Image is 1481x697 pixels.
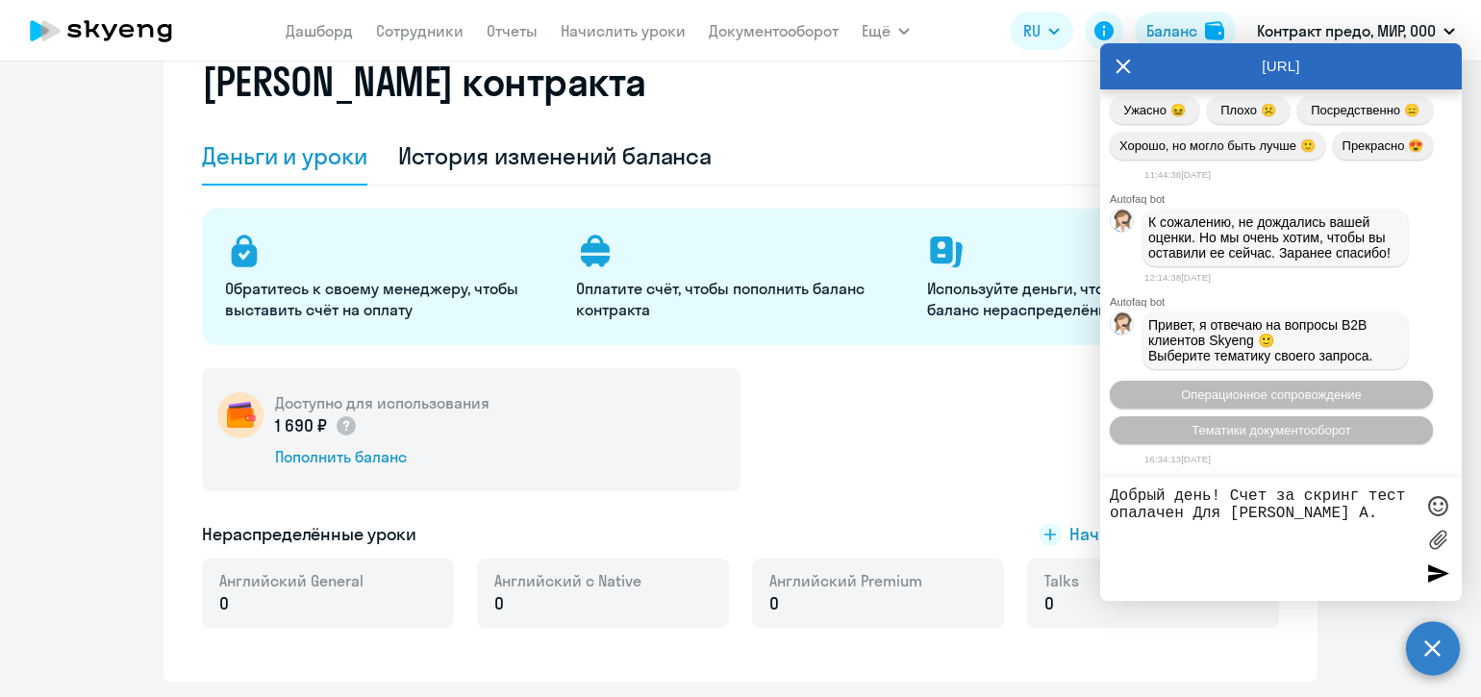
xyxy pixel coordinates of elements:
a: Дашборд [286,21,353,40]
span: Прекрасно 😍 [1343,138,1423,153]
button: Ужасно 😖 [1110,96,1199,124]
button: Тематики документооборот [1110,416,1433,444]
span: Talks [1044,570,1079,591]
span: Ещё [862,19,891,42]
a: Начислить уроки [561,21,686,40]
span: Хорошо, но могло быть лучше 🙂 [1119,138,1316,153]
p: Используйте деньги, чтобы начислять на баланс нераспределённые уроки [927,278,1255,320]
button: Контракт предо, МИР, ООО [1247,8,1465,54]
img: bot avatar [1111,312,1135,340]
span: Английский с Native [494,570,641,591]
span: RU [1023,19,1041,42]
span: Операционное сопровождение [1181,387,1362,402]
span: Английский Premium [769,570,922,591]
span: 0 [1044,591,1054,616]
a: Отчеты [487,21,538,40]
a: Сотрудники [376,21,464,40]
span: Посредственно 😑 [1311,103,1418,117]
div: История изменений баланса [398,140,713,171]
span: Тематики документооборот [1192,423,1351,437]
span: Плохо ☹️ [1220,103,1275,117]
h5: Доступно для использования [275,392,489,413]
time: 12:14:38[DATE] [1144,272,1211,283]
div: Autofaq bot [1110,296,1462,308]
span: К сожалению, не дождались вашей оценки. Но мы очень хотим, чтобы вы оставили ее сейчас. Заранее с... [1148,214,1391,261]
img: balance [1205,21,1224,40]
a: Документооборот [709,21,839,40]
span: 0 [769,591,779,616]
button: Посредственно 😑 [1297,96,1433,124]
time: 16:34:13[DATE] [1144,454,1211,464]
textarea: Добрый день! Счет за скринг тест опалачен Для [PERSON_NAME] А. [1110,487,1414,591]
span: 0 [219,591,229,616]
div: Пополнить баланс [275,446,489,467]
span: 0 [494,591,504,616]
button: Прекрасно 😍 [1333,132,1433,160]
button: Ещё [862,12,910,50]
h5: Нераспределённые уроки [202,522,416,547]
div: Autofaq bot [1110,193,1462,205]
button: Хорошо, но могло быть лучше 🙂 [1110,132,1325,160]
button: Операционное сопровождение [1110,381,1433,409]
span: Ужасно 😖 [1123,103,1185,117]
div: Деньги и уроки [202,140,367,171]
p: Обратитесь к своему менеджеру, чтобы выставить счёт на оплату [225,278,553,320]
span: Привет, я отвечаю на вопросы B2B клиентов Skyeng 🙂 Выберите тематику своего запроса. [1148,317,1373,363]
span: Начислить/списать уроки [1069,522,1279,547]
time: 11:44:38[DATE] [1144,169,1211,180]
img: wallet-circle.png [217,392,264,438]
p: 1 690 ₽ [275,413,358,438]
label: Лимит 10 файлов [1423,525,1452,554]
button: Балансbalance [1135,12,1236,50]
img: bot avatar [1111,210,1135,237]
button: RU [1010,12,1073,50]
h2: [PERSON_NAME] контракта [202,59,646,105]
p: Оплатите счёт, чтобы пополнить баланс контракта [576,278,904,320]
div: Баланс [1146,19,1197,42]
button: Плохо ☹️ [1207,96,1290,124]
span: Английский General [219,570,364,591]
p: Контракт предо, МИР, ООО [1257,19,1436,42]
